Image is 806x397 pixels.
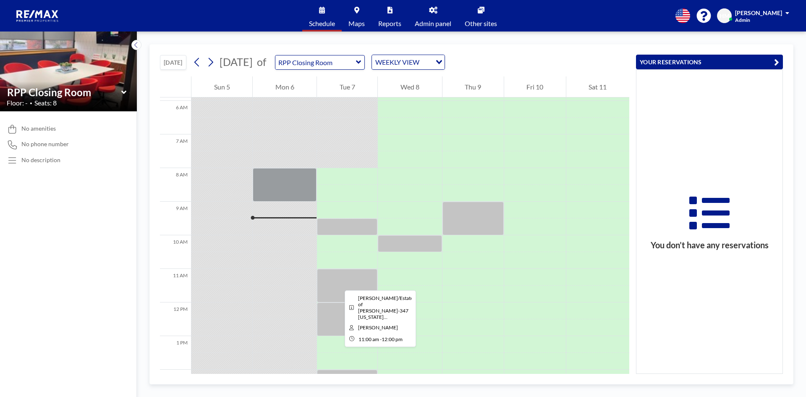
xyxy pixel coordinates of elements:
div: Thu 9 [442,76,504,97]
div: Fri 10 [504,76,566,97]
button: [DATE] [160,55,186,70]
input: RPP Closing Room [275,55,356,69]
input: Search for option [422,57,431,68]
div: 7 AM [160,134,191,168]
div: Search for option [372,55,445,69]
span: Seats: 8 [34,99,57,107]
div: 9 AM [160,202,191,235]
span: of [257,55,266,68]
span: Admin [735,17,750,23]
span: Nalley/Estate of Charles Weible-347 Kentucky Ct-Amy Sheeran [358,295,413,320]
span: Floor: - [7,99,28,107]
input: RPP Closing Room [7,86,121,98]
div: Sun 5 [191,76,252,97]
div: No description [21,156,60,164]
div: Sat 11 [566,76,629,97]
div: 10 AM [160,235,191,269]
span: 11:00 AM [359,336,379,342]
span: [PERSON_NAME] [735,9,782,16]
div: Tue 7 [317,76,377,97]
div: Mon 6 [253,76,317,97]
div: 8 AM [160,168,191,202]
div: 1 PM [160,336,191,370]
span: No amenities [21,125,56,132]
div: 11 AM [160,269,191,302]
span: - [380,336,382,342]
h3: You don’t have any reservations [636,240,782,250]
span: Schedule [309,20,335,27]
div: 6 AM [160,101,191,134]
span: Admin panel [415,20,451,27]
div: Wed 8 [378,76,442,97]
span: • [30,100,32,106]
span: Reports [378,20,401,27]
img: organization-logo [13,8,62,24]
span: WEEKLY VIEW [374,57,421,68]
span: Maps [348,20,365,27]
span: Stephanie Hiser [358,324,398,331]
span: Other sites [465,20,497,27]
span: [DATE] [220,55,253,68]
span: 12:00 PM [382,336,403,342]
div: 12 PM [160,302,191,336]
span: No phone number [21,140,69,148]
span: HM [720,12,730,20]
button: YOUR RESERVATIONS [636,55,783,69]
